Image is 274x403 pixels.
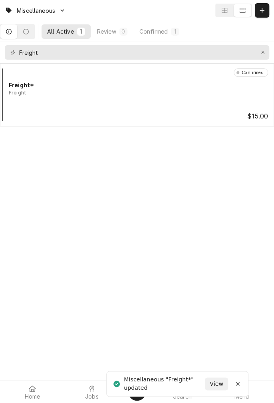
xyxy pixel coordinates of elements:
div: Object Subtext [9,89,268,96]
div: Object Status [234,68,268,76]
div: Object Subtext Primary [9,89,26,96]
input: Keyword search [19,45,254,60]
span: Home [25,393,40,400]
div: All Active [47,27,74,36]
div: Object Title [9,81,268,89]
span: Search [173,393,192,400]
a: Jobs [63,382,121,401]
div: Confirmed [139,27,168,36]
a: Home [3,382,62,401]
div: Miscellaneous "Freight*" updated [124,375,205,392]
button: Erase input [256,46,269,59]
button: View [205,377,228,390]
div: Card Footer [3,112,271,121]
a: Go to Miscellaneous [2,4,69,17]
div: Confirmed [239,70,264,76]
div: Review [97,27,116,36]
div: Card Body [3,81,271,96]
span: Miscellaneous [17,6,55,15]
div: Card Header Secondary Content [232,68,268,76]
div: Card Footer Primary Content [247,112,268,121]
span: Menu [234,393,249,400]
div: 0 [121,27,126,36]
div: 1 [173,27,177,36]
div: Card Header [3,68,271,76]
div: 1 [79,27,83,36]
span: View [208,380,225,388]
span: Jobs [85,393,99,400]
